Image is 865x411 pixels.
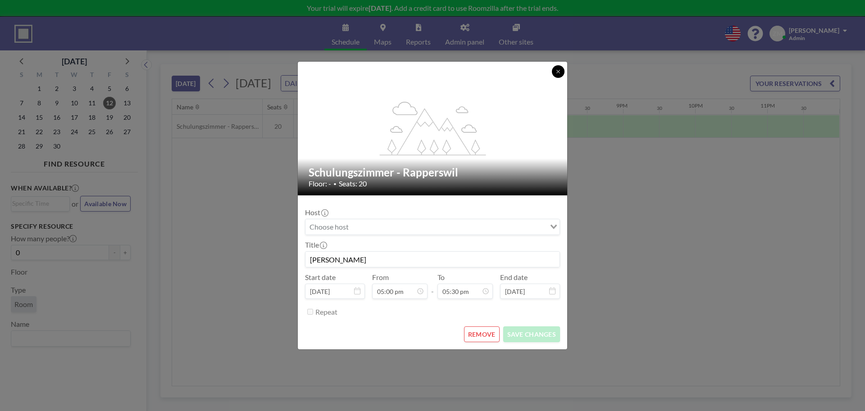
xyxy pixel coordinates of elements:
label: Host [305,208,328,217]
label: To [437,273,445,282]
div: Search for option [305,219,560,235]
span: • [333,181,337,187]
span: - [431,276,434,296]
input: (No title) [305,252,560,267]
label: Repeat [315,307,337,316]
span: Floor: - [309,179,331,188]
label: Start date [305,273,336,282]
label: End date [500,273,528,282]
label: Title [305,240,326,249]
label: From [372,273,389,282]
button: SAVE CHANGES [503,326,560,342]
button: REMOVE [464,326,500,342]
input: Search for option [306,221,548,233]
span: Seats: 20 [339,179,367,188]
h2: Schulungszimmer - Rapperswil [309,166,557,179]
g: flex-grow: 1.2; [380,101,486,155]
